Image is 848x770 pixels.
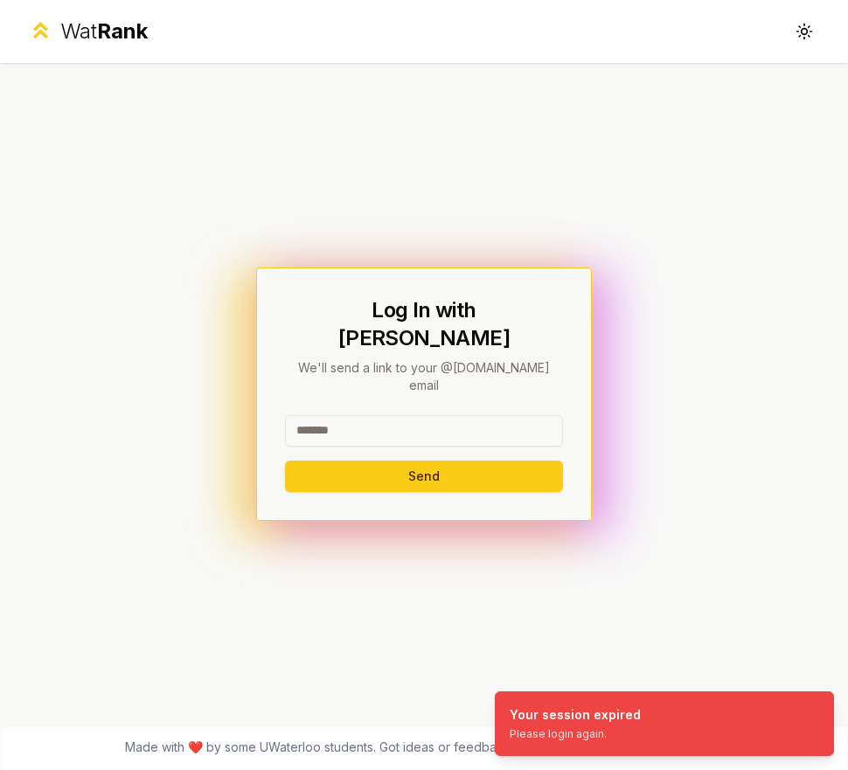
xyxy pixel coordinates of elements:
span: Made with ❤️ by some UWaterloo students. Got ideas or feedback? [125,739,586,756]
p: We'll send a link to your @[DOMAIN_NAME] email [285,359,563,394]
span: Rank [97,18,148,44]
div: Wat [60,17,148,45]
div: Please login again. [510,727,641,741]
h1: Log In with [PERSON_NAME] [285,296,563,352]
div: Your session expired [510,706,641,724]
button: Send [285,461,563,492]
a: WatRank [28,17,148,45]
